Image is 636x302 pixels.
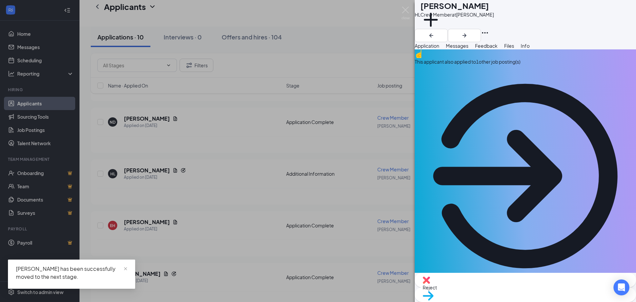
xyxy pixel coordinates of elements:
div: [PERSON_NAME] has been successfully moved to the next stage. [16,265,127,281]
svg: ArrowRight [460,31,468,39]
span: Info [521,43,530,49]
span: Application [415,43,439,49]
span: close [123,267,128,271]
svg: ArrowCircle [415,65,636,287]
span: Files [504,43,514,49]
button: ArrowRight [448,29,481,42]
button: ArrowLeftNew [415,29,448,42]
span: Feedback [475,43,498,49]
svg: Ellipses [481,29,489,37]
button: PlusAdd a tag [420,9,441,37]
div: HL [415,11,420,18]
div: This applicant also applied to 1 other job posting(s) [415,58,636,65]
div: Crew Member at [PERSON_NAME] [420,11,494,18]
span: Reject [423,284,628,291]
svg: ArrowLeftNew [427,31,435,39]
div: Open Intercom Messenger [613,279,629,295]
span: Messages [446,43,468,49]
svg: Plus [420,9,441,30]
